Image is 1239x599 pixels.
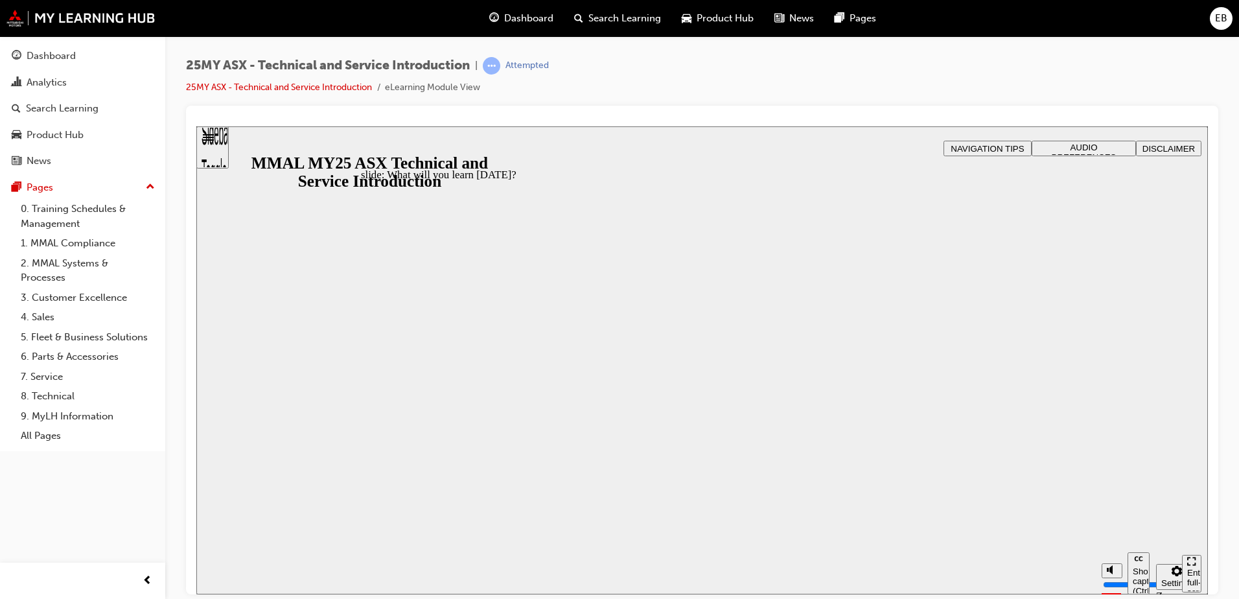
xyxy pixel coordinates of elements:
a: Product Hub [5,123,160,147]
span: Search Learning [588,11,661,26]
input: volume [907,453,990,464]
span: car-icon [682,10,691,27]
span: learningRecordVerb_ATTEMPT-icon [483,57,500,75]
span: | [475,58,478,73]
div: Settings [965,452,996,462]
a: Analytics [5,71,160,95]
span: News [789,11,814,26]
button: EB [1210,7,1233,30]
a: Search Learning [5,97,160,121]
a: 9. MyLH Information [16,406,160,427]
button: AUDIO PREFERENCES [835,14,940,30]
a: car-iconProduct Hub [671,5,764,32]
button: DISCLAIMER [940,14,1005,30]
nav: slide navigation [986,426,1005,468]
a: 1. MMAL Compliance [16,233,160,253]
a: 4. Sales [16,307,160,327]
div: Attempted [505,60,549,72]
button: Enter full-screen (Ctrl+Alt+F) [986,429,1005,466]
span: car-icon [12,130,21,141]
span: 25MY ASX - Technical and Service Introduction [186,58,470,73]
span: up-icon [146,179,155,196]
img: mmal [6,10,156,27]
div: misc controls [899,426,979,468]
a: news-iconNews [764,5,824,32]
button: Pages [5,176,160,200]
div: Analytics [27,75,67,90]
span: guage-icon [489,10,499,27]
span: search-icon [574,10,583,27]
a: All Pages [16,426,160,446]
a: 7. Service [16,367,160,387]
span: Product Hub [697,11,754,26]
span: news-icon [12,156,21,167]
button: DashboardAnalyticsSearch LearningProduct HubNews [5,41,160,176]
button: Mute (Ctrl+Alt+M) [905,437,926,452]
span: Pages [850,11,876,26]
a: 5. Fleet & Business Solutions [16,327,160,347]
div: News [27,154,51,169]
a: 25MY ASX - Technical and Service Introduction [186,82,372,93]
span: guage-icon [12,51,21,62]
a: Dashboard [5,44,160,68]
a: 2. MMAL Systems & Processes [16,253,160,288]
span: DISCLAIMER [946,18,999,27]
a: search-iconSearch Learning [564,5,671,32]
button: NAVIGATION TIPS [747,14,835,30]
span: Dashboard [504,11,553,26]
span: pages-icon [835,10,844,27]
span: news-icon [774,10,784,27]
div: Show captions (Ctrl+Alt+C) [936,440,948,469]
span: EB [1215,11,1227,26]
span: chart-icon [12,77,21,89]
div: Product Hub [27,128,84,143]
div: Dashboard [27,49,76,64]
a: guage-iconDashboard [479,5,564,32]
button: Settings [960,438,1001,464]
a: pages-iconPages [824,5,886,32]
div: Pages [27,180,53,195]
div: Search Learning [26,101,98,116]
span: search-icon [12,103,21,115]
button: Show captions (Ctrl+Alt+C) [931,426,953,468]
a: 0. Training Schedules & Management [16,199,160,233]
span: NAVIGATION TIPS [754,18,828,27]
a: News [5,149,160,173]
li: eLearning Module View [385,80,480,95]
span: prev-icon [143,573,152,589]
span: pages-icon [12,182,21,194]
label: Zoom to fit [960,464,986,502]
span: AUDIO PREFERENCES [855,16,920,36]
a: 6. Parts & Accessories [16,347,160,367]
div: Enter full-screen (Ctrl+Alt+F) [991,441,1000,480]
a: 8. Technical [16,386,160,406]
a: 3. Customer Excellence [16,288,160,308]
